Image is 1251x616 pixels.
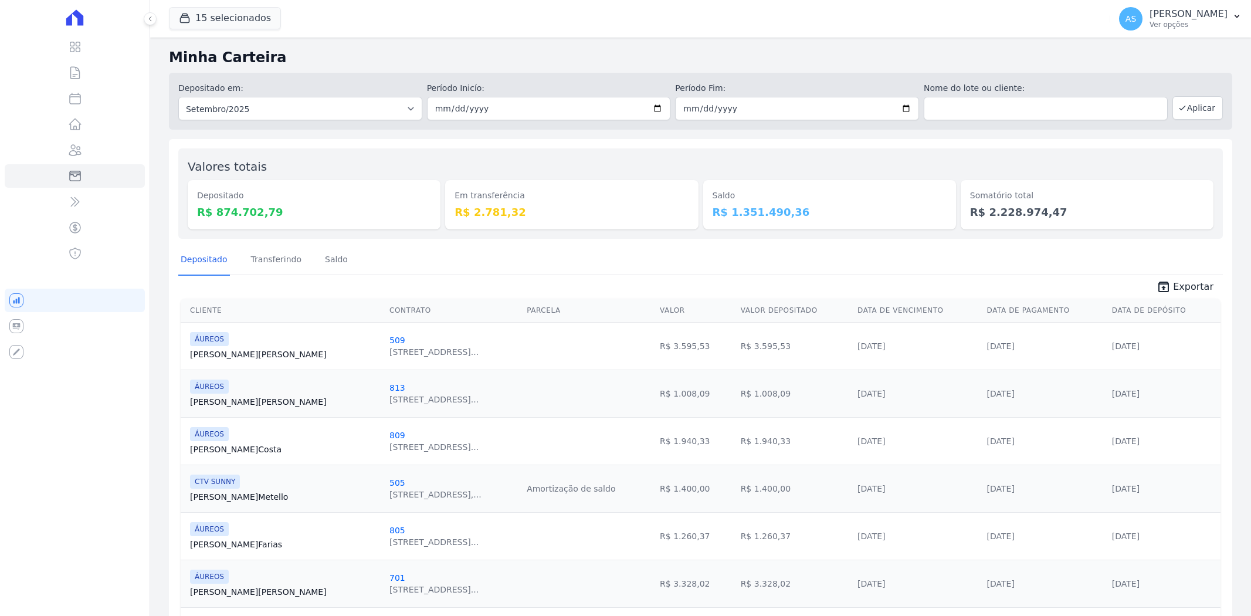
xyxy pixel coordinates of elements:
[1172,96,1223,120] button: Aplicar
[655,417,736,465] td: R$ 1.940,33
[190,522,229,536] span: ÁUREOS
[389,394,479,405] div: [STREET_ADDRESS]...
[389,573,405,583] a: 701
[389,526,405,535] a: 805
[655,560,736,607] td: R$ 3.328,02
[1112,579,1140,588] a: [DATE]
[389,536,479,548] div: [STREET_ADDRESS]...
[982,299,1107,323] th: Data de Pagamento
[1112,484,1140,493] a: [DATE]
[389,431,405,440] a: 809
[655,512,736,560] td: R$ 1.260,37
[713,204,947,220] dd: R$ 1.351.490,36
[178,83,243,93] label: Depositado em:
[736,417,853,465] td: R$ 1.940,33
[190,396,380,408] a: [PERSON_NAME][PERSON_NAME]
[389,383,405,392] a: 813
[190,444,380,455] a: [PERSON_NAME]Costa
[987,436,1015,446] a: [DATE]
[385,299,522,323] th: Contrato
[389,346,479,358] div: [STREET_ADDRESS]...
[190,332,229,346] span: ÁUREOS
[736,299,853,323] th: Valor Depositado
[970,189,1204,202] dt: Somatório total
[1150,8,1228,20] p: [PERSON_NAME]
[1112,532,1140,541] a: [DATE]
[389,489,482,500] div: [STREET_ADDRESS],...
[736,370,853,417] td: R$ 1.008,09
[857,532,885,541] a: [DATE]
[987,389,1015,398] a: [DATE]
[987,579,1015,588] a: [DATE]
[857,436,885,446] a: [DATE]
[1112,436,1140,446] a: [DATE]
[169,47,1232,68] h2: Minha Carteira
[987,341,1015,351] a: [DATE]
[190,348,380,360] a: [PERSON_NAME][PERSON_NAME]
[655,299,736,323] th: Valor
[427,82,671,94] label: Período Inicío:
[190,570,229,584] span: ÁUREOS
[188,160,267,174] label: Valores totais
[853,299,982,323] th: Data de Vencimento
[190,475,240,489] span: CTV SUNNY
[857,341,885,351] a: [DATE]
[987,484,1015,493] a: [DATE]
[736,512,853,560] td: R$ 1.260,37
[455,204,689,220] dd: R$ 2.781,32
[857,389,885,398] a: [DATE]
[190,427,229,441] span: ÁUREOS
[1157,280,1171,294] i: unarchive
[655,370,736,417] td: R$ 1.008,09
[190,539,380,550] a: [PERSON_NAME]Farias
[1112,341,1140,351] a: [DATE]
[1150,20,1228,29] p: Ver opções
[455,189,689,202] dt: Em transferência
[736,560,853,607] td: R$ 3.328,02
[249,245,304,276] a: Transferindo
[1147,280,1223,296] a: unarchive Exportar
[181,299,385,323] th: Cliente
[389,336,405,345] a: 509
[1107,299,1221,323] th: Data de Depósito
[197,189,431,202] dt: Depositado
[169,7,281,29] button: 15 selecionados
[389,478,405,488] a: 505
[323,245,350,276] a: Saldo
[190,380,229,394] span: ÁUREOS
[857,579,885,588] a: [DATE]
[655,322,736,370] td: R$ 3.595,53
[389,584,479,595] div: [STREET_ADDRESS]...
[1112,389,1140,398] a: [DATE]
[713,189,947,202] dt: Saldo
[522,299,655,323] th: Parcela
[389,441,479,453] div: [STREET_ADDRESS]...
[924,82,1168,94] label: Nome do lote ou cliente:
[190,586,380,598] a: [PERSON_NAME][PERSON_NAME]
[987,532,1015,541] a: [DATE]
[675,82,919,94] label: Período Fim:
[190,491,380,503] a: [PERSON_NAME]Metello
[736,465,853,512] td: R$ 1.400,00
[736,322,853,370] td: R$ 3.595,53
[178,245,230,276] a: Depositado
[1125,15,1136,23] span: AS
[655,465,736,512] td: R$ 1.400,00
[970,204,1204,220] dd: R$ 2.228.974,47
[1173,280,1213,294] span: Exportar
[527,484,615,493] a: Amortização de saldo
[197,204,431,220] dd: R$ 874.702,79
[1110,2,1251,35] button: AS [PERSON_NAME] Ver opções
[857,484,885,493] a: [DATE]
